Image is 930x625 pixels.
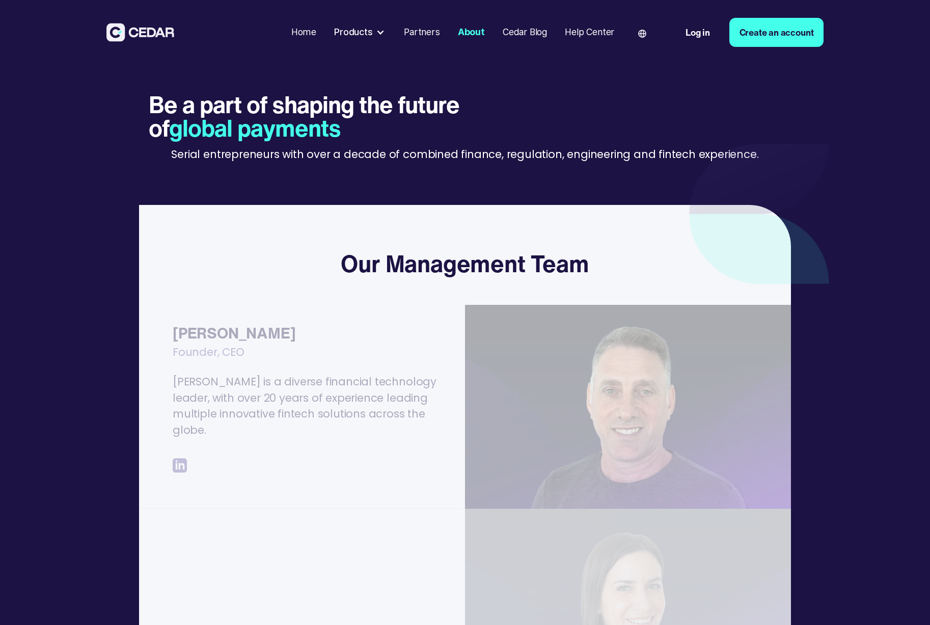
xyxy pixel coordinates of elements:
div: Home [291,25,316,39]
a: Help Center [561,20,619,44]
div: [PERSON_NAME] [173,322,443,344]
div: Partners [404,25,440,39]
a: Partners [399,20,444,44]
a: Home [287,20,321,44]
h1: Be a part of shaping the future of [149,93,528,140]
a: Create an account [729,18,824,46]
div: Help Center [565,25,614,39]
div: About [458,25,485,39]
div: Products [334,25,372,39]
div: Founder, CEO [173,344,443,374]
div: Products [330,21,390,43]
p: Serial entrepreneurs with over a decade of combined finance, regulation, engineering and fintech ... [171,146,758,163]
h3: Our Management Team [341,250,589,278]
a: Log in [675,18,720,46]
div: Log in [686,25,710,39]
div: Cedar Blog [503,25,547,39]
span: global payments [169,111,341,145]
a: Cedar Blog [498,20,552,44]
a: About [453,20,489,44]
p: [PERSON_NAME] is a diverse financial technology leader, with over 20 years of experience leading ... [173,374,443,438]
img: world icon [638,30,646,38]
